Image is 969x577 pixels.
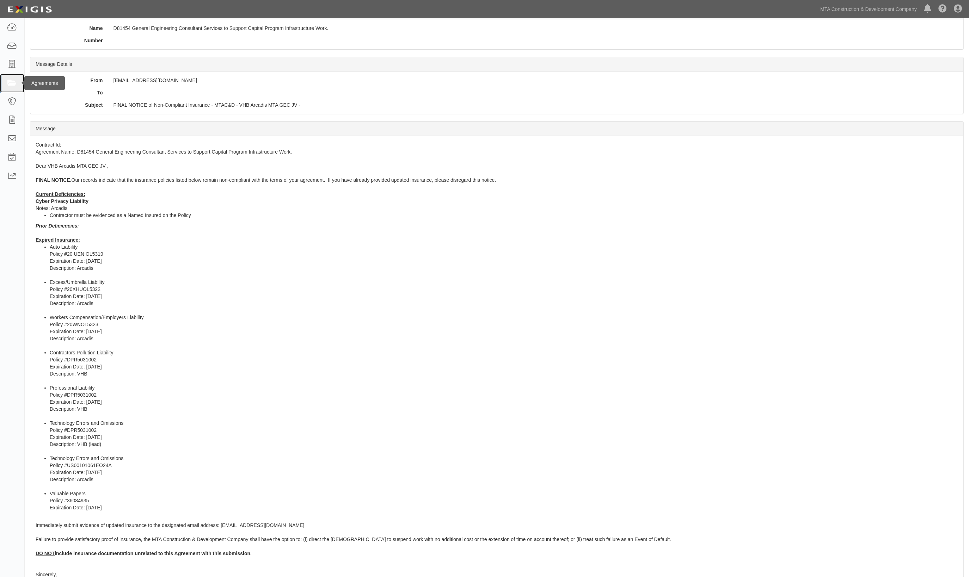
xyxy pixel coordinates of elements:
[36,223,79,229] b: Prior Deficiencies:
[50,279,958,314] li: Excess/Umbrella Liability Policy #20XHUOL5322 Expiration Date: [DATE]
[108,77,963,84] div: [EMAIL_ADDRESS][DOMAIN_NAME]
[50,336,93,341] span: Description: Arcadis
[30,122,963,136] div: Message
[50,212,958,219] li: Contractor must be evidenced as a Named Insured on the Policy
[89,25,103,31] strong: Name
[50,477,93,482] span: Description: Arcadis
[50,314,958,349] li: Workers Compensation/Employers Liability Policy #20WNOL5323 Expiration Date: [DATE]
[91,77,103,83] strong: From
[36,198,88,204] strong: Cyber Privacy Liability
[5,3,54,16] img: logo-5460c22ac91f19d4615b14bd174203de0afe785f0fc80cf4dbbc73dc1793850b.png
[50,455,958,490] li: Technology Errors and Omissions Policy #US00101061EO24A Expiration Date: [DATE]
[84,38,103,43] strong: Number
[50,371,87,377] span: Description: VHB
[50,406,87,412] span: Description: VHB
[30,57,963,72] div: Message Details
[36,551,55,556] u: DO NOT
[817,2,920,16] a: MTA Construction & Development Company
[30,89,108,96] label: To
[24,76,65,90] div: Agreements
[36,205,958,212] div: Notes: Arcadis
[108,25,963,32] div: D81454 General Engineering Consultant Services to Support Capital Program Infrastructure Work.
[50,265,93,271] span: Description: Arcadis
[36,551,252,556] b: include insurance documentation unrelated to this Agreement with this submission.
[50,420,958,455] li: Technology Errors and Omissions Policy #DPR5031002 Expiration Date: [DATE]
[36,237,80,243] b: Expired Insurance:
[36,177,72,183] b: FINAL NOTICE.
[938,5,947,13] i: Help Center - Complianz
[50,490,958,511] li: Valuable Papers Policy #36084935 Expiration Date: [DATE]
[50,384,958,420] li: Professional Liability Policy #DPR5031002 Expiration Date: [DATE]
[108,101,963,108] div: FINAL NOTICE of Non-Compliant Insurance - MTAC&D - VHB Arcadis MTA GEC JV -
[30,101,108,108] label: Subject
[36,191,85,197] b: Current Deficiencies:
[50,243,958,279] li: Auto Liability Policy #20 UEN OL5319 Expiration Date: [DATE]
[50,349,958,384] li: Contractors Pollution Liability Policy #DPR5031002 Expiration Date: [DATE]
[50,441,101,447] span: Description: VHB (lead)
[50,300,93,306] span: Description: Arcadis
